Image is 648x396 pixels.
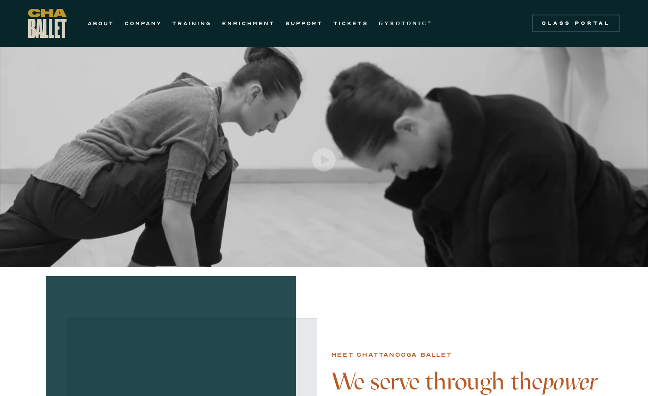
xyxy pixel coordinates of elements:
[222,18,275,29] a: ENRICHMENT
[125,18,162,29] a: COMPANY
[172,18,211,29] a: TRAINING
[28,9,67,38] a: home
[379,18,433,29] a: GYROTONIC®
[88,18,114,29] a: ABOUT
[537,20,615,27] div: Class Portal
[285,18,323,29] a: SUPPORT
[333,18,368,29] a: TICKETS
[331,350,452,360] div: Meet chattanooga ballet
[379,20,428,26] strong: GYROTONIC
[428,20,433,24] sup: ®
[532,15,620,32] a: Class Portal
